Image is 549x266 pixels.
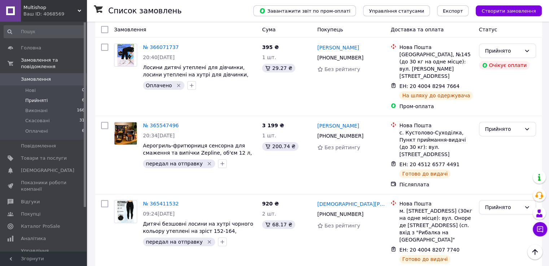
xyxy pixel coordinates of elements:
[143,211,175,217] span: 09:24[DATE]
[262,220,295,229] div: 68.17 ₴
[206,161,212,167] svg: Видалити мітку
[399,181,473,188] div: Післяплата
[399,169,450,178] div: Готово до видачі
[146,83,172,88] span: Оплачено
[143,221,253,241] a: Дитячі безшовні лосини на хутрі чорного кольору утеплені на зріст 152-164, Лосини на хутрі для ді...
[143,65,248,85] a: Лосини дитячі утеплені для дівчинки, лосини утеплені на хутрі для дівчинки, теплі дитячі лосини н...
[82,128,84,134] span: 6
[262,44,279,50] span: 395 ₴
[399,83,459,89] span: ЕН: 20 4004 8294 7664
[117,44,134,66] img: Фото товару
[399,247,459,253] span: ЕН: 20 4004 8207 7740
[253,5,356,16] button: Завантажити звіт по пром-оплаті
[391,27,444,32] span: Доставка та оплата
[21,248,67,261] span: Управління сайтом
[262,54,276,60] span: 1 шт.
[25,107,48,114] span: Виконані
[399,161,459,167] span: ЕН: 20 4512 6577 4491
[324,145,360,150] span: Без рейтингу
[114,27,146,32] span: Замовлення
[146,239,202,245] span: передал на отправку
[324,66,360,72] span: Без рейтингу
[143,133,175,138] span: 20:34[DATE]
[259,8,350,14] span: Завантажити звіт по пром-оплаті
[23,4,78,11] span: Multishop
[485,203,521,211] div: Прийнято
[117,200,134,223] img: Фото товару
[143,123,179,128] a: № 365547496
[21,45,41,51] span: Головна
[479,61,530,70] div: Очікує оплати
[21,179,67,192] span: Показники роботи компанії
[21,155,67,161] span: Товари та послуги
[21,76,51,83] span: Замовлення
[146,161,202,167] span: передал на отправку
[262,211,276,217] span: 2 шт.
[21,199,40,205] span: Відгуки
[82,97,84,104] span: 6
[533,222,547,236] button: Чат з покупцем
[143,44,179,50] a: № 366071737
[262,133,276,138] span: 1 шт.
[108,6,182,15] h1: Список замовлень
[262,27,275,32] span: Cума
[176,83,182,88] svg: Видалити мітку
[21,57,87,70] span: Замовлення та повідомлення
[77,107,84,114] span: 166
[82,87,84,94] span: 0
[4,25,85,38] input: Пошук
[399,207,473,243] div: м. [STREET_ADDRESS] (30кг на одне місце): вул. Оноре де [STREET_ADDRESS] (сп. вхід з "Рибалка на ...
[527,244,543,260] button: Наверх
[21,143,56,149] span: Повідомлення
[399,255,450,263] div: Готово до видачі
[114,122,137,145] img: Фото товару
[485,125,521,133] div: Прийнято
[443,8,463,14] span: Експорт
[21,235,46,242] span: Аналітика
[114,200,137,223] a: Фото товару
[317,44,359,51] a: [PERSON_NAME]
[317,122,359,129] a: [PERSON_NAME]
[399,122,473,129] div: Нова Пошта
[25,87,36,94] span: Нові
[399,51,473,80] div: [GEOGRAPHIC_DATA], №145 (до 30 кг на одне місце): вул. [PERSON_NAME][STREET_ADDRESS]
[479,27,497,32] span: Статус
[482,8,536,14] span: Створити замовлення
[143,54,175,60] span: 20:40[DATE]
[369,8,424,14] span: Управління статусами
[316,209,365,219] div: [PHONE_NUMBER]
[262,201,279,207] span: 920 ₴
[114,44,137,67] a: Фото товару
[399,91,473,100] div: На шляху до одержувача
[262,142,298,151] div: 200.74 ₴
[363,5,430,16] button: Управління статусами
[476,5,542,16] button: Створити замовлення
[143,201,179,207] a: № 365411532
[324,223,360,229] span: Без рейтингу
[25,97,48,104] span: Прийняті
[79,118,84,124] span: 31
[437,5,469,16] button: Експорт
[21,223,60,230] span: Каталог ProSale
[399,103,473,110] div: Пром-оплата
[485,47,521,55] div: Прийнято
[399,44,473,51] div: Нова Пошта
[143,143,252,163] a: Аерогриль-фритюрниця сенсорна для смаження та випічки Zepline, об'єм 12 л, потужність 4200 Вт
[25,118,50,124] span: Скасовані
[399,129,473,158] div: с. Кустолово-Суходілка, Пункт приймання-видачі (до 30 кг): вул. [STREET_ADDRESS]
[317,200,385,208] a: [DEMOGRAPHIC_DATA][PERSON_NAME]
[262,64,295,72] div: 29.27 ₴
[399,200,473,207] div: Нова Пошта
[262,123,284,128] span: 3 199 ₴
[23,11,87,17] div: Ваш ID: 4068569
[316,131,365,141] div: [PHONE_NUMBER]
[21,167,74,174] span: [DEMOGRAPHIC_DATA]
[21,211,40,217] span: Покупці
[25,128,48,134] span: Оплачені
[469,8,542,13] a: Створити замовлення
[317,27,343,32] span: Покупець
